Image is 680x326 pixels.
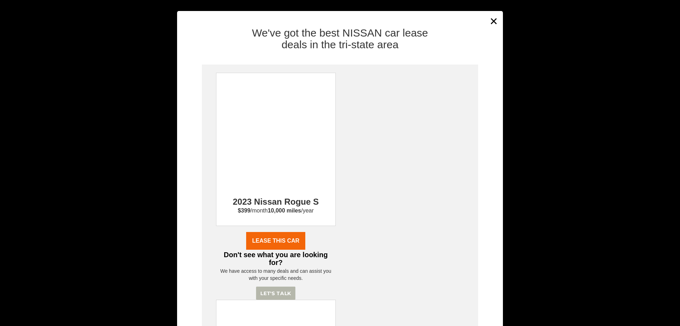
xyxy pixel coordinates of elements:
[268,208,301,214] strong: 10,000 miles
[256,291,295,296] a: LET'S TALK
[246,232,305,250] a: Lease THIS CAR
[182,27,498,50] h2: We've got the best NISSAN car lease deals in the tri-state area
[226,184,326,206] h2: 2023 Nissan Rogue S
[216,250,336,268] h3: Don't see what you are looking for?
[216,137,335,215] a: 2023 Nissan Rogue S$399/month10,000 miles/year
[238,208,250,214] strong: $399
[256,287,295,300] button: LET'S TALK
[489,12,499,30] button: ×
[216,207,335,215] p: /month /year
[216,267,336,282] p: We have access to many deals and can assist you with your specific needs.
